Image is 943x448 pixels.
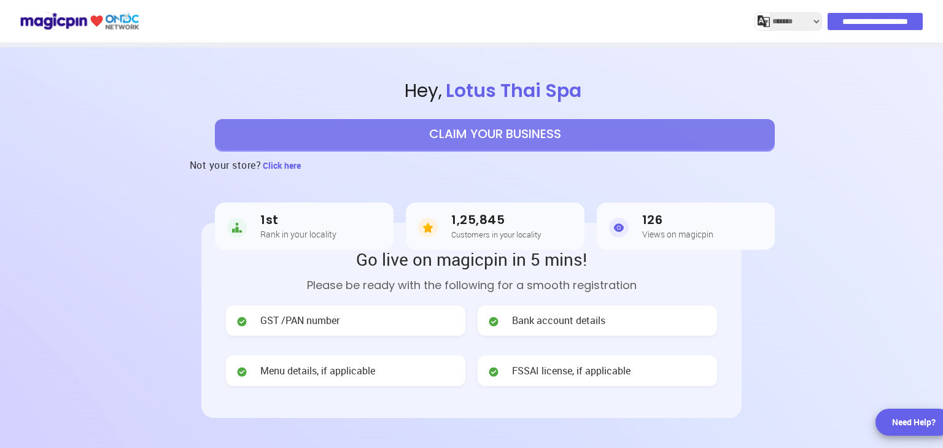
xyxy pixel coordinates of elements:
[260,213,336,227] h3: 1st
[512,314,605,328] span: Bank account details
[418,215,438,240] img: Customers
[226,247,717,271] h2: Go live on magicpin in 5 mins!
[260,230,336,239] h5: Rank in your locality
[512,364,631,378] span: FSSAI license, if applicable
[609,215,629,240] img: Views
[190,150,262,180] h3: Not your store?
[487,315,500,328] img: check
[227,215,247,240] img: Rank
[487,366,500,378] img: check
[442,77,585,104] span: Lotus Thai Spa
[226,277,717,293] p: Please be ready with the following for a smooth registration
[215,119,775,150] button: CLAIM YOUR BUSINESS
[260,364,375,378] span: Menu details, if applicable
[20,10,139,32] img: ondc-logo-new-small.8a59708e.svg
[263,160,301,171] span: Click here
[892,416,936,428] div: Need Help?
[260,314,340,328] span: GST /PAN number
[236,315,248,328] img: check
[451,213,541,227] h3: 1,25,845
[47,78,943,104] span: Hey ,
[451,230,541,239] h5: Customers in your locality
[642,213,713,227] h3: 126
[236,366,248,378] img: check
[758,15,770,28] img: j2MGCQAAAABJRU5ErkJggg==
[642,230,713,239] h5: Views on magicpin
